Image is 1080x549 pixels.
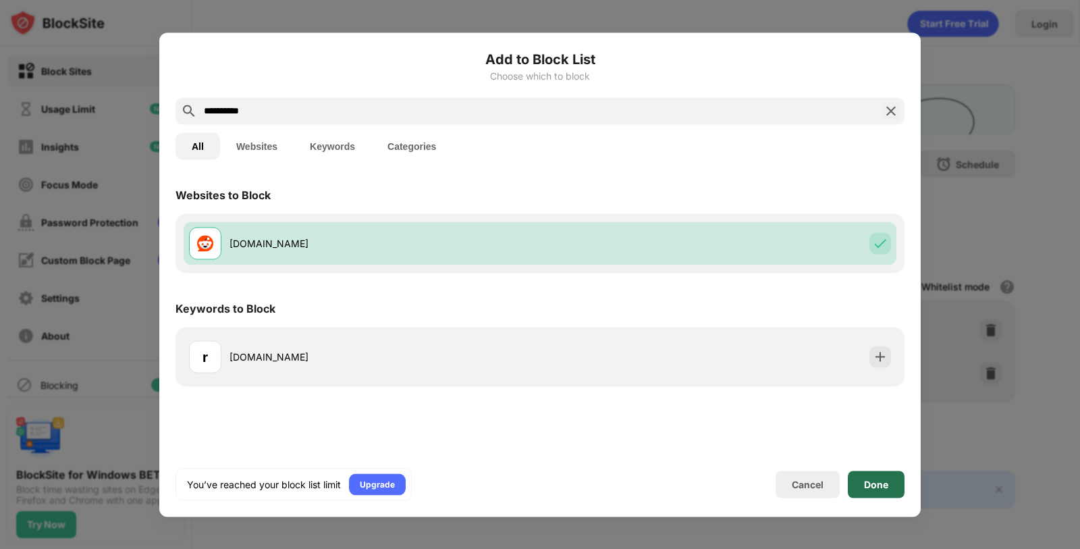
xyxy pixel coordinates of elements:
[360,477,395,491] div: Upgrade
[230,350,540,364] div: [DOMAIN_NAME]
[294,132,371,159] button: Keywords
[175,301,275,315] div: Keywords to Block
[175,132,220,159] button: All
[371,132,452,159] button: Categories
[864,479,888,490] div: Done
[181,103,197,119] img: search.svg
[230,236,540,251] div: [DOMAIN_NAME]
[175,49,905,69] h6: Add to Block List
[197,235,213,251] img: favicons
[883,103,899,119] img: search-close
[202,346,208,367] div: r
[187,477,341,491] div: You’ve reached your block list limit
[175,188,271,201] div: Websites to Block
[220,132,294,159] button: Websites
[792,479,823,490] div: Cancel
[175,70,905,81] div: Choose which to block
